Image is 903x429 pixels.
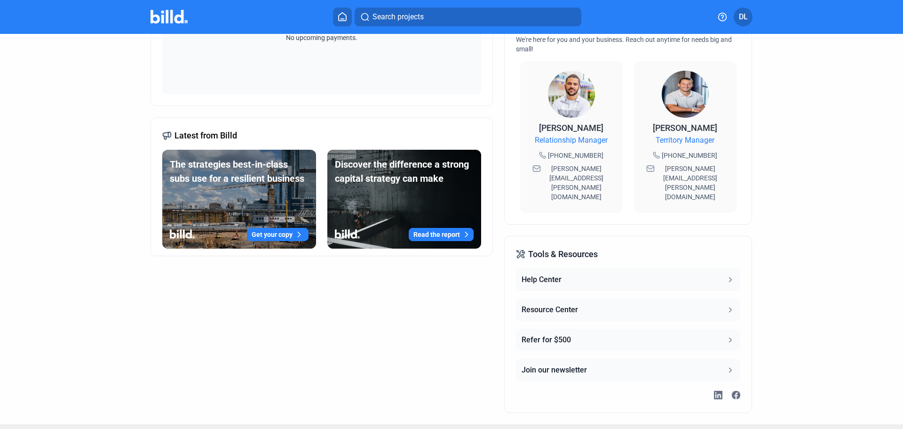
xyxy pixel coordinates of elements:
span: [PERSON_NAME] [539,123,603,133]
div: The strategies best-in-class subs use for a resilient business [170,157,309,186]
img: Billd Company Logo [150,10,188,24]
img: Territory Manager [662,71,709,118]
span: Relationship Manager [535,135,608,146]
button: Search projects [355,8,581,26]
div: Refer for $500 [522,334,571,346]
span: DL [739,11,748,23]
span: Latest from Billd [174,129,237,142]
span: [PHONE_NUMBER] [548,151,603,160]
button: Help Center [516,268,740,291]
span: Search projects [372,11,424,23]
img: Relationship Manager [548,71,595,118]
div: Resource Center [522,304,578,316]
button: Read the report [409,228,474,241]
div: Discover the difference a strong capital strategy can make [335,157,474,186]
span: [PERSON_NAME][EMAIL_ADDRESS][PERSON_NAME][DOMAIN_NAME] [657,164,724,202]
button: Resource Center [516,299,740,321]
button: Refer for $500 [516,329,740,351]
span: Territory Manager [656,135,714,146]
button: Join our newsletter [516,359,740,381]
span: [PERSON_NAME] [653,123,717,133]
span: [PHONE_NUMBER] [662,151,717,160]
button: DL [734,8,752,26]
div: Join our newsletter [522,364,587,376]
span: No upcoming payments. [280,33,364,42]
div: Help Center [522,274,562,285]
span: Tools & Resources [528,248,598,261]
button: Get your copy [247,228,309,241]
span: We're here for you and your business. Reach out anytime for needs big and small! [516,36,732,53]
span: [PERSON_NAME][EMAIL_ADDRESS][PERSON_NAME][DOMAIN_NAME] [543,164,610,202]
